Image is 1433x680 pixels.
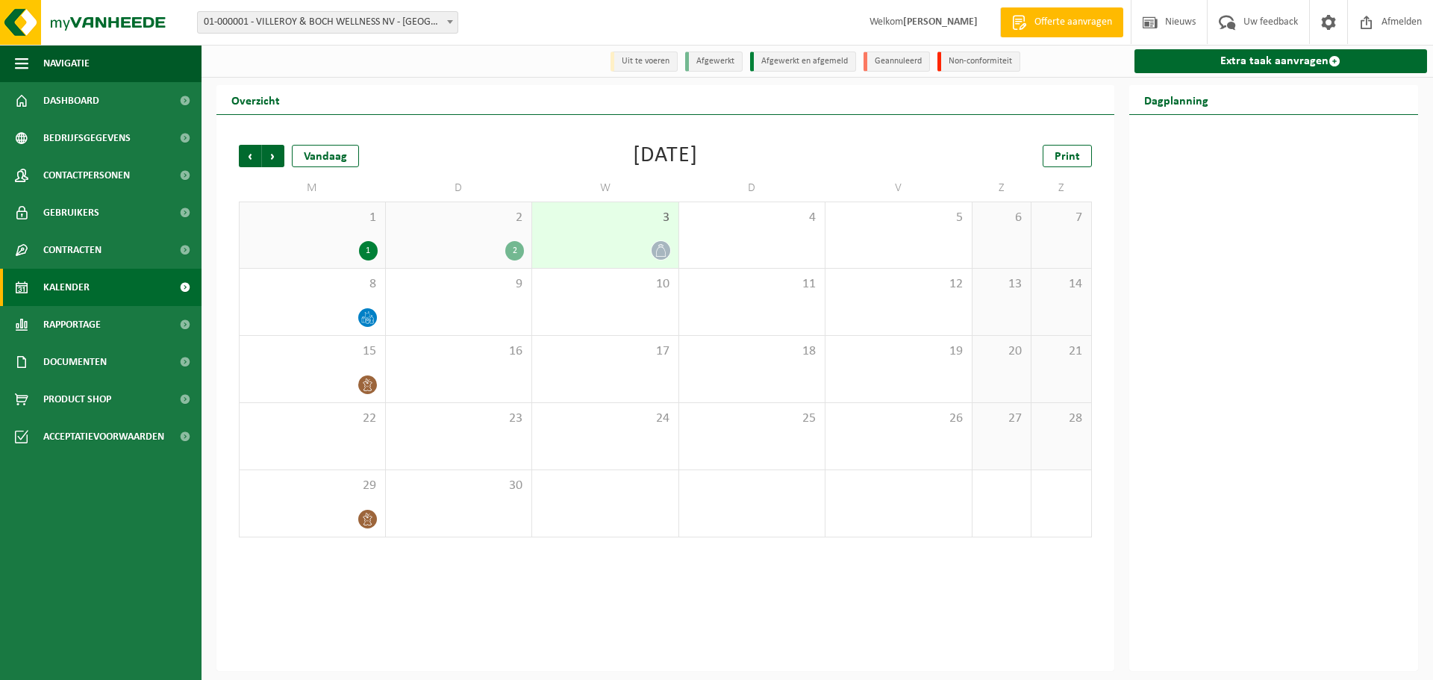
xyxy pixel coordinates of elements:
[292,145,359,167] div: Vandaag
[532,175,679,202] td: W
[540,343,671,360] span: 17
[393,210,525,226] span: 2
[43,119,131,157] span: Bedrijfsgegevens
[833,411,964,427] span: 26
[393,411,525,427] span: 23
[43,269,90,306] span: Kalender
[43,82,99,119] span: Dashboard
[687,276,818,293] span: 11
[1134,49,1428,73] a: Extra taak aanvragen
[540,276,671,293] span: 10
[43,45,90,82] span: Navigatie
[247,411,378,427] span: 22
[247,210,378,226] span: 1
[833,210,964,226] span: 5
[1039,210,1083,226] span: 7
[393,343,525,360] span: 16
[750,52,856,72] li: Afgewerkt en afgemeld
[1039,343,1083,360] span: 21
[685,52,743,72] li: Afgewerkt
[540,411,671,427] span: 24
[1031,15,1116,30] span: Offerte aanvragen
[197,11,458,34] span: 01-000001 - VILLEROY & BOCH WELLNESS NV - ROESELARE
[937,52,1020,72] li: Non-conformiteit
[980,343,1024,360] span: 20
[43,381,111,418] span: Product Shop
[611,52,678,72] li: Uit te voeren
[679,175,826,202] td: D
[386,175,533,202] td: D
[1129,85,1223,114] h2: Dagplanning
[1043,145,1092,167] a: Print
[1000,7,1123,37] a: Offerte aanvragen
[239,145,261,167] span: Vorige
[1055,151,1080,163] span: Print
[198,12,458,33] span: 01-000001 - VILLEROY & BOCH WELLNESS NV - ROESELARE
[833,276,964,293] span: 12
[980,210,1024,226] span: 6
[980,411,1024,427] span: 27
[505,241,524,261] div: 2
[540,210,671,226] span: 3
[1039,276,1083,293] span: 14
[216,85,295,114] h2: Overzicht
[43,343,107,381] span: Documenten
[359,241,378,261] div: 1
[247,276,378,293] span: 8
[262,145,284,167] span: Volgende
[833,343,964,360] span: 19
[43,418,164,455] span: Acceptatievoorwaarden
[903,16,978,28] strong: [PERSON_NAME]
[247,478,378,494] span: 29
[393,276,525,293] span: 9
[687,411,818,427] span: 25
[43,157,130,194] span: Contactpersonen
[864,52,930,72] li: Geannuleerd
[1031,175,1091,202] td: Z
[239,175,386,202] td: M
[43,194,99,231] span: Gebruikers
[687,210,818,226] span: 4
[43,231,102,269] span: Contracten
[43,306,101,343] span: Rapportage
[393,478,525,494] span: 30
[980,276,1024,293] span: 13
[247,343,378,360] span: 15
[1039,411,1083,427] span: 28
[972,175,1032,202] td: Z
[687,343,818,360] span: 18
[825,175,972,202] td: V
[633,145,698,167] div: [DATE]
